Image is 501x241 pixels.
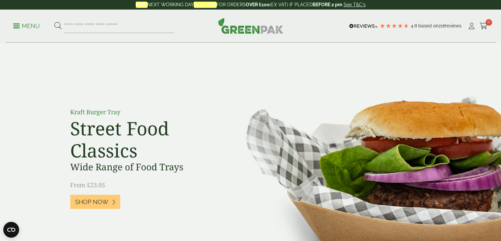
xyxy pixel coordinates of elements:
[411,23,418,28] span: 4.8
[313,2,342,7] strong: BEFORE 2 pm
[418,23,438,28] span: Based on
[467,23,476,29] i: My Account
[70,161,218,173] h3: Wide Range of Food Trays
[480,23,488,29] i: Cart
[70,117,218,161] h2: Street Food Classics
[70,108,218,117] p: Kraft Burger Tray
[218,18,283,34] img: GreenPak Supplies
[438,23,445,28] span: 216
[3,222,19,238] button: Open CMP widget
[136,2,147,8] em: FREE
[70,181,105,189] span: From £23.05
[13,22,40,30] p: Menu
[486,19,492,26] span: 0
[344,2,366,7] a: See T&C's
[480,21,488,31] a: 0
[379,23,409,29] div: 4.79 Stars
[349,24,378,28] img: REVIEWS.io
[75,198,108,206] span: Shop Now
[70,195,120,209] a: Shop Now
[445,23,461,28] span: reviews
[246,2,270,7] strong: OVER £100
[194,2,216,8] em: DELIVERY
[13,22,40,29] a: Menu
